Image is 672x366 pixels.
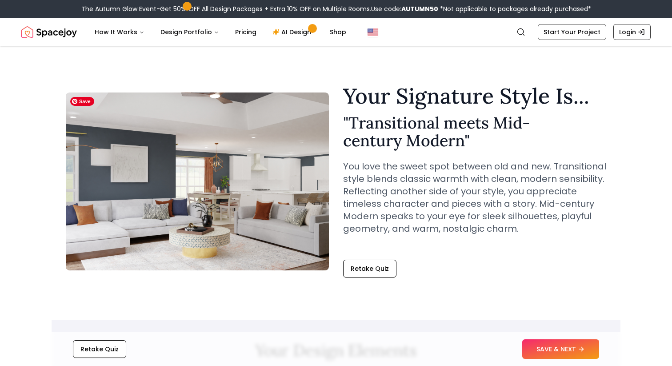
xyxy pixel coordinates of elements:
[323,23,353,41] a: Shop
[153,23,226,41] button: Design Portfolio
[73,340,126,358] button: Retake Quiz
[538,24,606,40] a: Start Your Project
[265,23,321,41] a: AI Design
[522,339,599,359] button: SAVE & NEXT
[368,27,378,37] img: United States
[438,4,591,13] span: *Not applicable to packages already purchased*
[88,23,152,41] button: How It Works
[81,4,591,13] div: The Autumn Glow Event-Get 50% OFF All Design Packages + Extra 10% OFF on Multiple Rooms.
[21,23,77,41] img: Spacejoy Logo
[401,4,438,13] b: AUTUMN50
[88,23,353,41] nav: Main
[343,260,396,278] button: Retake Quiz
[371,4,438,13] span: Use code:
[70,97,94,106] span: Save
[66,93,329,270] img: Transitional meets Mid-century Modern Style Example
[21,18,651,46] nav: Global
[21,23,77,41] a: Spacejoy
[228,23,264,41] a: Pricing
[613,24,651,40] a: Login
[343,85,606,107] h1: Your Signature Style Is...
[343,114,606,149] h2: " Transitional meets Mid-century Modern "
[343,160,606,235] p: You love the sweet spot between old and new. Transitional style blends classic warmth with clean,...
